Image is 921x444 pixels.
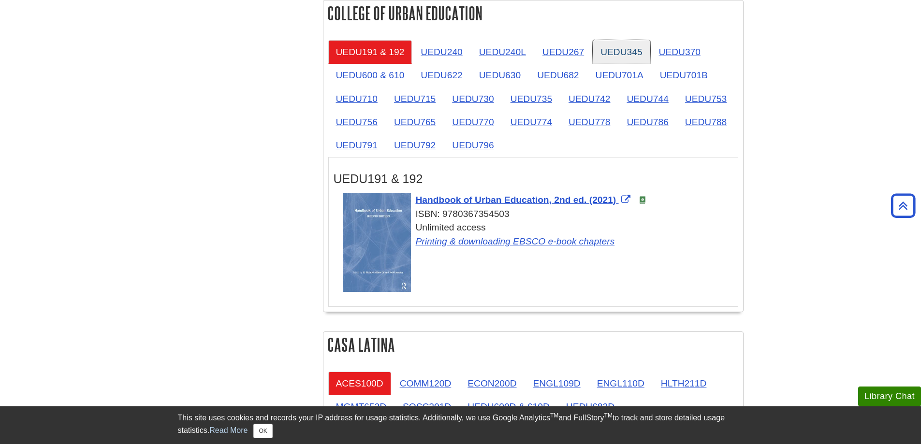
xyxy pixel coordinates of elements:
a: UEDU778 [561,110,618,134]
a: UEDU600 & 610 [328,63,412,87]
a: SOSC201D [395,395,459,418]
a: UEDU191 & 192 [328,40,412,64]
a: UEDU345 [593,40,650,64]
sup: TM [550,412,558,419]
a: Back to Top [888,199,919,212]
a: ENGL110D [589,372,652,395]
a: UEDU730 [444,87,501,111]
a: ACES100D [328,372,391,395]
a: UEDU240L [471,40,534,64]
a: UEDU710 [328,87,385,111]
a: UEDU267 [535,40,592,64]
a: UEDU715 [386,87,443,111]
div: Unlimited access [343,221,733,249]
div: ISBN: 9780367354503 [343,207,733,221]
a: UEDU796 [444,133,501,157]
a: UEDU788 [677,110,734,134]
a: UEDU791 [328,133,385,157]
a: UEDU792 [386,133,443,157]
a: UEDU742 [561,87,618,111]
button: Library Chat [858,387,921,406]
button: Close [253,424,272,438]
img: e-Book [639,196,646,204]
a: UEDU622 [413,63,470,87]
a: UEDU753 [677,87,734,111]
a: UEDU682 [529,63,586,87]
h3: UEDU191 & 192 [334,172,733,186]
a: UEDU682D [558,395,622,418]
a: UEDU630 [471,63,528,87]
a: UEDU765 [386,110,443,134]
a: UEDU735 [503,87,560,111]
a: UEDU756 [328,110,385,134]
img: Cover Art [343,193,411,292]
div: This site uses cookies and records your IP address for usage statistics. Additionally, we use Goo... [178,412,744,438]
a: ECON200D [460,372,524,395]
h2: College of Urban Education [323,0,743,26]
a: HLTH211D [653,372,715,395]
a: ENGL109D [526,372,588,395]
span: Handbook of Urban Education, 2nd ed. (2021) [416,195,616,205]
a: UEDU770 [444,110,501,134]
a: Link opens in new window [416,195,633,205]
a: UEDU600D & 610D [460,395,557,418]
a: UEDU774 [503,110,560,134]
a: UEDU240 [413,40,470,64]
a: UEDU701A [588,63,651,87]
a: UEDU370 [651,40,708,64]
a: COMM120D [392,372,459,395]
a: UEDU786 [619,110,676,134]
a: Read More [209,426,248,434]
a: MGMT653D [328,395,394,418]
a: UEDU701B [652,63,716,87]
a: Link opens in new window [416,236,615,246]
h2: Casa Latina [323,332,743,358]
a: UEDU744 [619,87,676,111]
sup: TM [604,412,613,419]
